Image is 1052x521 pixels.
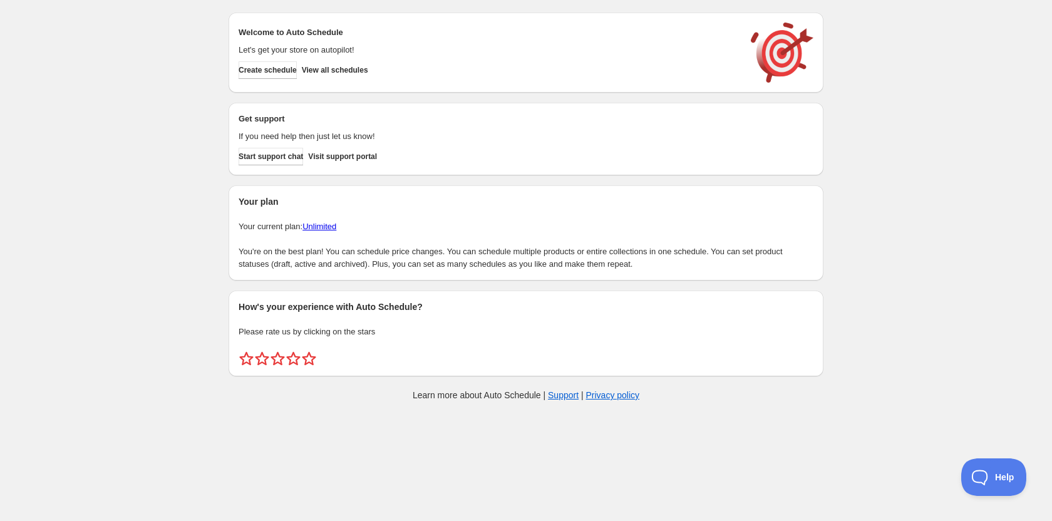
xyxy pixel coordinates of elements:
h2: Welcome to Auto Schedule [239,26,738,39]
p: You're on the best plan! You can schedule price changes. You can schedule multiple products or en... [239,245,813,271]
p: If you need help then just let us know! [239,130,738,143]
h2: How's your experience with Auto Schedule? [239,301,813,313]
iframe: Toggle Customer Support [961,458,1027,496]
a: Unlimited [302,222,336,231]
h2: Get support [239,113,738,125]
a: Start support chat [239,148,303,165]
button: View all schedules [302,61,368,79]
a: Support [548,390,579,400]
p: Let's get your store on autopilot! [239,44,738,56]
span: Start support chat [239,152,303,162]
a: Visit support portal [308,148,377,165]
span: View all schedules [302,65,368,75]
p: Your current plan: [239,220,813,233]
button: Create schedule [239,61,297,79]
span: Visit support portal [308,152,377,162]
span: Create schedule [239,65,297,75]
p: Please rate us by clicking on the stars [239,326,813,338]
p: Learn more about Auto Schedule | | [413,389,639,401]
h2: Your plan [239,195,813,208]
a: Privacy policy [586,390,640,400]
